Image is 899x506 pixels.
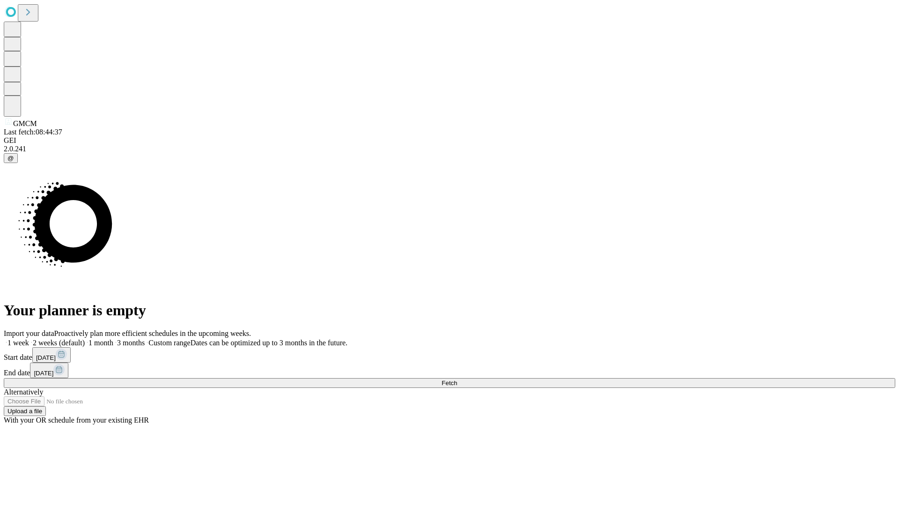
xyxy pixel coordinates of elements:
[4,329,54,337] span: Import your data
[4,388,43,396] span: Alternatively
[7,155,14,162] span: @
[33,339,85,347] span: 2 weeks (default)
[4,153,18,163] button: @
[36,354,56,361] span: [DATE]
[34,370,53,377] span: [DATE]
[13,119,37,127] span: GMCM
[442,379,457,387] span: Fetch
[117,339,145,347] span: 3 months
[4,406,46,416] button: Upload a file
[4,136,895,145] div: GEI
[4,347,895,363] div: Start date
[4,363,895,378] div: End date
[4,416,149,424] span: With your OR schedule from your existing EHR
[4,145,895,153] div: 2.0.241
[4,302,895,319] h1: Your planner is empty
[148,339,190,347] span: Custom range
[88,339,113,347] span: 1 month
[4,378,895,388] button: Fetch
[4,128,62,136] span: Last fetch: 08:44:37
[54,329,251,337] span: Proactively plan more efficient schedules in the upcoming weeks.
[32,347,71,363] button: [DATE]
[30,363,68,378] button: [DATE]
[191,339,347,347] span: Dates can be optimized up to 3 months in the future.
[7,339,29,347] span: 1 week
